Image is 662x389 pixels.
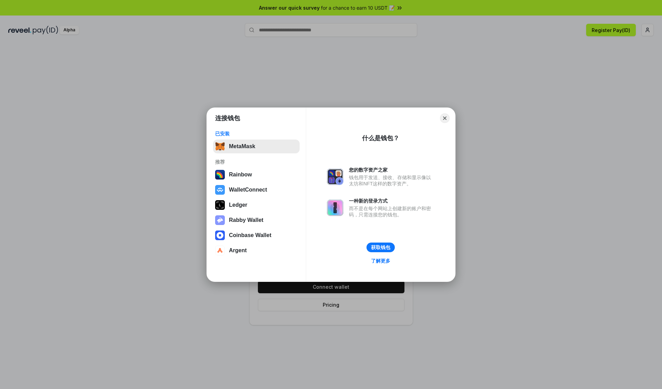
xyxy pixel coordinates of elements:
[362,134,399,142] div: 什么是钱包？
[215,246,225,255] img: svg+xml,%3Csvg%20width%3D%2228%22%20height%3D%2228%22%20viewBox%3D%220%200%2028%2028%22%20fill%3D...
[215,200,225,210] img: svg+xml,%3Csvg%20xmlns%3D%22http%3A%2F%2Fwww.w3.org%2F2000%2Fsvg%22%20width%3D%2228%22%20height%3...
[215,142,225,151] img: svg+xml,%3Csvg%20fill%3D%22none%22%20height%3D%2233%22%20viewBox%3D%220%200%2035%2033%22%20width%...
[367,256,394,265] a: 了解更多
[229,202,247,208] div: Ledger
[349,205,434,218] div: 而不是在每个网站上创建新的账户和密码，只需连接您的钱包。
[215,231,225,240] img: svg+xml,%3Csvg%20width%3D%2228%22%20height%3D%2228%22%20viewBox%3D%220%200%2028%2028%22%20fill%3D...
[349,174,434,187] div: 钱包用于发送、接收、存储和显示像以太坊和NFT这样的数字资产。
[327,168,343,185] img: svg+xml,%3Csvg%20xmlns%3D%22http%3A%2F%2Fwww.w3.org%2F2000%2Fsvg%22%20fill%3D%22none%22%20viewBox...
[440,113,450,123] button: Close
[213,244,300,257] button: Argent
[215,185,225,195] img: svg+xml,%3Csvg%20width%3D%2228%22%20height%3D%2228%22%20viewBox%3D%220%200%2028%2028%22%20fill%3D...
[349,167,434,173] div: 您的数字资产之家
[229,143,255,150] div: MetaMask
[215,170,225,180] img: svg+xml,%3Csvg%20width%3D%22120%22%20height%3D%22120%22%20viewBox%3D%220%200%20120%20120%22%20fil...
[213,228,300,242] button: Coinbase Wallet
[371,244,390,250] div: 获取钱包
[213,213,300,227] button: Rabby Wallet
[213,168,300,182] button: Rainbow
[229,217,263,223] div: Rabby Wallet
[229,232,271,238] div: Coinbase Wallet
[215,215,225,225] img: svg+xml,%3Csvg%20xmlns%3D%22http%3A%2F%2Fwww.w3.org%2F2000%2Fsvg%22%20fill%3D%22none%22%20viewBox...
[229,187,267,193] div: WalletConnect
[213,183,300,197] button: WalletConnect
[213,198,300,212] button: Ledger
[215,131,298,137] div: 已安装
[367,243,395,252] button: 获取钱包
[327,199,343,216] img: svg+xml,%3Csvg%20xmlns%3D%22http%3A%2F%2Fwww.w3.org%2F2000%2Fsvg%22%20fill%3D%22none%22%20viewBox...
[371,258,390,264] div: 了解更多
[215,114,240,122] h1: 连接钱包
[229,172,252,178] div: Rainbow
[229,247,247,254] div: Argent
[349,198,434,204] div: 一种新的登录方式
[213,140,300,153] button: MetaMask
[215,159,298,165] div: 推荐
